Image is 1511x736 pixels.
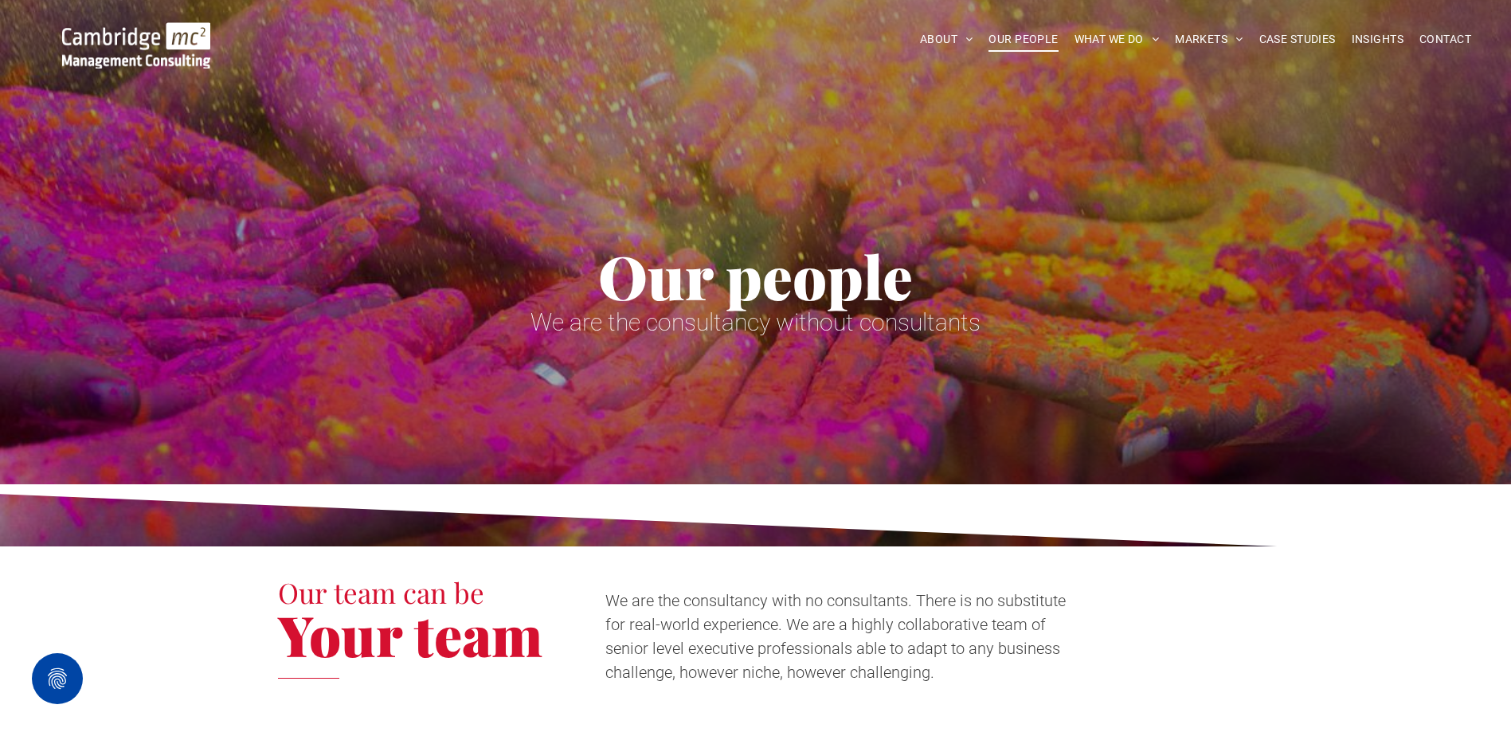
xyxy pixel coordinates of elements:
[912,27,981,52] a: ABOUT
[1167,27,1251,52] a: MARKETS
[1251,27,1344,52] a: CASE STUDIES
[598,236,913,315] span: Our people
[278,574,484,611] span: Our team can be
[1067,27,1168,52] a: WHAT WE DO
[530,308,981,336] span: We are the consultancy without consultants
[62,22,210,69] img: Go to Homepage
[62,25,210,41] a: Your Business Transformed | Cambridge Management Consulting
[278,597,542,671] span: Your team
[1344,27,1411,52] a: INSIGHTS
[981,27,1066,52] a: OUR PEOPLE
[1411,27,1479,52] a: CONTACT
[605,591,1066,682] span: We are the consultancy with no consultants. There is no substitute for real-world experience. We ...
